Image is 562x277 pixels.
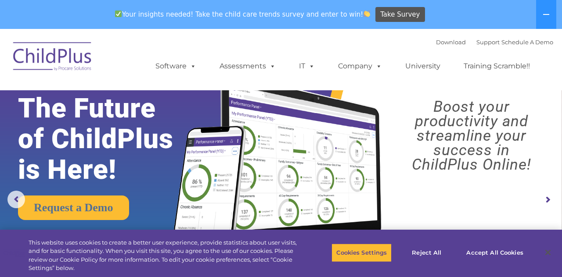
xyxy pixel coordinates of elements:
a: Training Scramble!! [455,57,539,75]
button: Reject All [399,244,454,262]
button: Cookies Settings [331,244,392,262]
span: Take Survey [380,7,420,22]
font: | [436,39,553,46]
button: Close [538,243,558,262]
button: Accept All Cookies [461,244,528,262]
div: This website uses cookies to create a better user experience, provide statistics about user visit... [29,238,309,273]
a: IT [290,57,324,75]
a: Download [436,39,466,46]
rs-layer: The Future of ChildPlus is Here! [18,93,198,185]
span: Phone number [122,94,159,100]
a: Schedule A Demo [501,39,553,46]
a: Software [147,57,205,75]
span: Last name [122,58,149,64]
img: 👏 [364,11,370,17]
img: ChildPlus by Procare Solutions [9,36,97,80]
a: University [396,57,449,75]
a: Company [329,57,391,75]
span: Your insights needed! Take the child care trends survey and enter to win! [111,6,374,23]
a: Take Survey [375,7,425,22]
a: Assessments [211,57,285,75]
img: ✅ [115,11,122,17]
a: Request a Demo [18,195,129,220]
a: Support [476,39,500,46]
rs-layer: Boost your productivity and streamline your success in ChildPlus Online! [388,99,555,172]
